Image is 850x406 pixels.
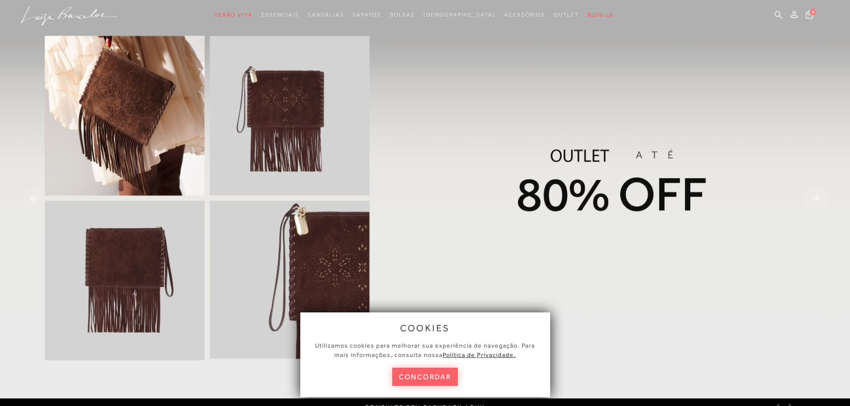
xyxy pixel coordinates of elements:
a: noSubCategoriesText [390,7,415,23]
span: Bolsas [390,12,415,18]
button: concordar [392,368,458,386]
span: Sapatos [352,12,381,18]
span: Utilizamos cookies para melhorar sua experiência de navegação. Para mais informações, consulte nossa [315,342,535,358]
span: cookies [400,323,450,333]
span: BLOG LB [588,12,614,18]
button: 0 [803,10,816,22]
span: Essenciais [261,12,299,18]
span: Sandálias [308,12,344,18]
a: noSubCategoriesText [352,7,381,23]
span: Verão Viva [214,12,253,18]
a: Política de Privacidade. [443,351,516,358]
a: noSubCategoriesText [214,7,253,23]
a: noSubCategoriesText [554,7,579,23]
span: Outlet [554,12,579,18]
a: BLOG LB [588,7,614,23]
span: [DEMOGRAPHIC_DATA] [423,12,495,18]
a: noSubCategoriesText [423,7,495,23]
a: noSubCategoriesText [504,7,545,23]
span: 0 [810,9,816,15]
a: noSubCategoriesText [308,7,344,23]
a: noSubCategoriesText [261,7,299,23]
span: Acessórios [504,12,545,18]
